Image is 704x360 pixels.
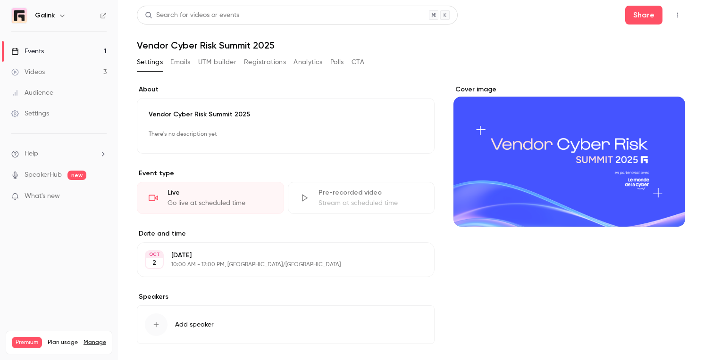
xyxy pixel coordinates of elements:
[11,149,107,159] li: help-dropdown-opener
[12,337,42,348] span: Premium
[453,85,685,227] section: Cover image
[168,188,272,197] div: Live
[11,47,44,56] div: Events
[12,8,27,23] img: Galink
[453,85,685,94] label: Cover image
[293,55,323,70] button: Analytics
[625,6,662,25] button: Share
[48,339,78,346] span: Plan usage
[330,55,344,70] button: Polls
[25,170,62,180] a: SpeakerHub
[168,198,272,208] div: Go live at scheduled time
[171,261,385,269] p: 10:00 AM - 12:00 PM, [GEOGRAPHIC_DATA]/[GEOGRAPHIC_DATA]
[11,109,49,118] div: Settings
[25,149,38,159] span: Help
[145,10,239,20] div: Search for videos or events
[288,182,435,214] div: Pre-recorded videoStream at scheduled time
[175,320,214,329] span: Add speaker
[244,55,286,70] button: Registrations
[137,182,284,214] div: LiveGo live at scheduled time
[152,258,156,268] p: 2
[137,292,435,302] label: Speakers
[146,251,163,258] div: OCT
[84,339,106,346] a: Manage
[137,169,435,178] p: Event type
[137,229,435,238] label: Date and time
[149,110,423,119] p: Vendor Cyber Risk Summit 2025
[318,198,423,208] div: Stream at scheduled time
[137,40,685,51] h1: Vendor Cyber Risk Summit 2025
[35,11,55,20] h6: Galink
[352,55,364,70] button: CTA
[170,55,190,70] button: Emails
[137,85,435,94] label: About
[198,55,236,70] button: UTM builder
[11,67,45,77] div: Videos
[318,188,423,197] div: Pre-recorded video
[137,55,163,70] button: Settings
[25,191,60,201] span: What's new
[67,171,86,180] span: new
[149,127,423,142] p: There's no description yet
[137,305,435,344] button: Add speaker
[171,251,385,260] p: [DATE]
[11,88,53,98] div: Audience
